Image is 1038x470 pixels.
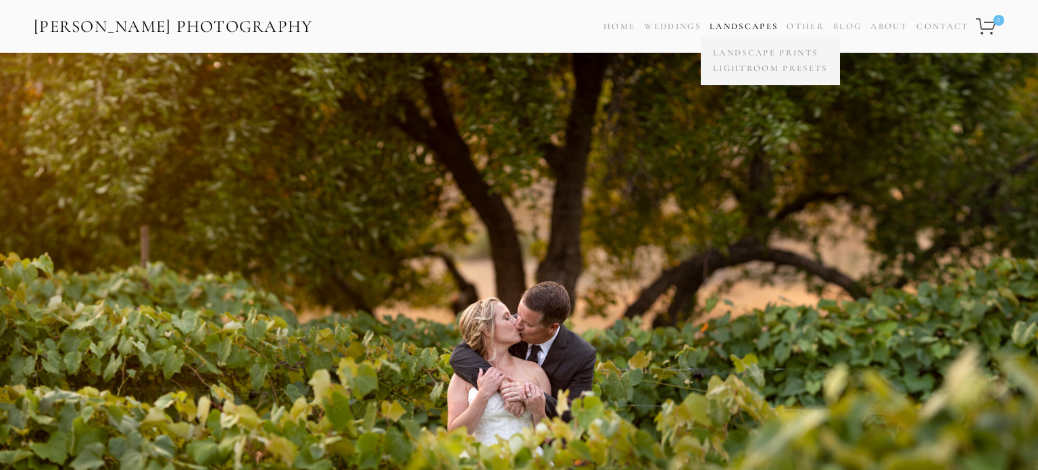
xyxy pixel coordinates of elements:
a: Blog [833,17,862,37]
a: 0 items in cart [974,10,1006,43]
a: About [870,17,908,37]
a: Lightroom Presets [710,61,831,76]
span: 0 [993,15,1004,26]
a: Home [603,17,635,37]
a: Contact [916,17,968,37]
a: Other [787,21,824,32]
a: Landscape Prints [710,45,831,61]
a: Weddings [644,21,701,32]
a: Landscapes [710,21,778,32]
a: [PERSON_NAME] Photography [32,11,314,42]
